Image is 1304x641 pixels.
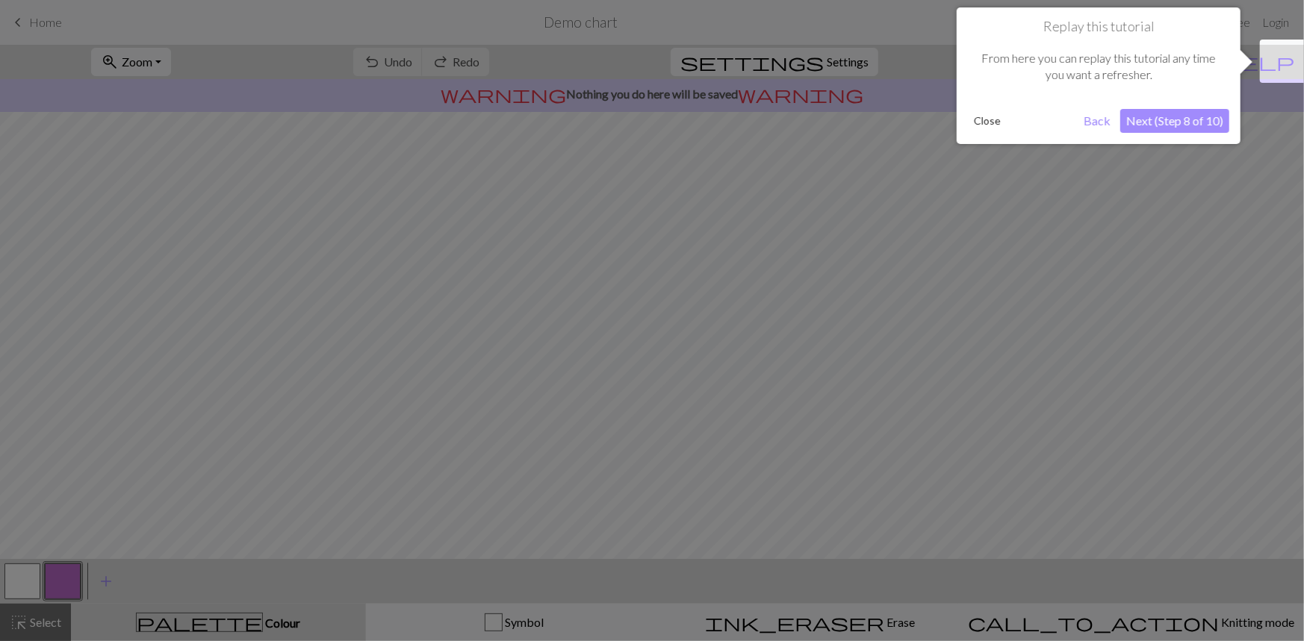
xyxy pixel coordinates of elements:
[968,110,1007,132] button: Close
[957,7,1241,144] div: Replay this tutorial
[968,35,1229,99] div: From here you can replay this tutorial any time you want a refresher.
[968,19,1229,35] h1: Replay this tutorial
[1078,109,1117,133] button: Back
[1120,109,1229,133] button: Next (Step 8 of 10)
